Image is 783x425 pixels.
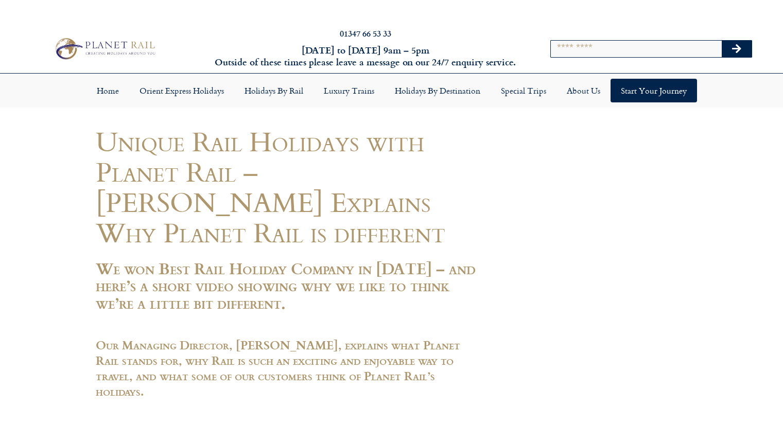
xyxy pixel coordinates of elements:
button: Search [722,41,752,57]
h2: We won Best Rail Holiday Company in [DATE] – and here’s a short video showing why we like to thin... [96,260,482,312]
a: Holidays by Rail [234,79,314,102]
a: Home [86,79,129,102]
a: Special Trips [491,79,556,102]
h4: Our Managing Director, [PERSON_NAME], explains what Planet Rail stands for, why Rail is such an e... [96,337,482,399]
a: About Us [556,79,611,102]
a: 01347 66 53 33 [340,27,391,39]
a: Start your Journey [611,79,697,102]
a: Orient Express Holidays [129,79,234,102]
h1: Unique Rail Holidays with Planet Rail – [PERSON_NAME] Explains Why Planet Rail is different [96,126,482,247]
nav: Menu [5,79,778,102]
a: Luxury Trains [314,79,385,102]
h6: [DATE] to [DATE] 9am – 5pm Outside of these times please leave a message on our 24/7 enquiry serv... [212,44,519,68]
a: Holidays by Destination [385,79,491,102]
img: Planet Rail Train Holidays Logo [51,36,158,62]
